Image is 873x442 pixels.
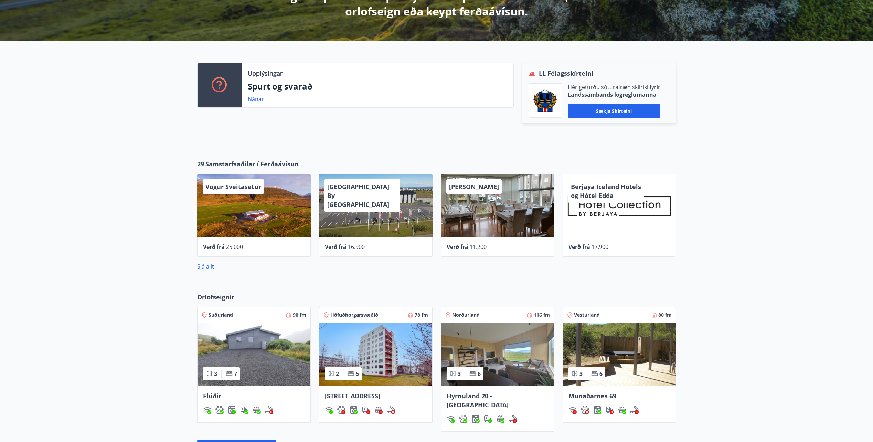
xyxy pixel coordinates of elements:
img: h89QDIuHlAdpqTriuIvuEWkTH976fOgBEOOeu1mi.svg [374,406,383,414]
img: nH7E6Gw2rvWFb8XaSdRp44dhkQaj4PJkOoRYItBQ.svg [362,406,370,414]
span: Hyrnuland 20 - [GEOGRAPHIC_DATA] [447,392,509,409]
div: Hleðslustöð fyrir rafbíla [606,406,614,414]
div: Þvottavél [350,406,358,414]
span: [GEOGRAPHIC_DATA] By [GEOGRAPHIC_DATA] [327,182,389,209]
span: Verð frá [568,243,590,251]
div: Hleðslustöð fyrir rafbíla [240,406,248,414]
div: Reykingar / Vape [265,406,273,414]
div: Hleðslustöð fyrir rafbíla [484,415,492,423]
div: Heitur pottur [374,406,383,414]
span: 3 [458,370,461,378]
span: Orlofseignir [197,293,234,302]
span: Verð frá [203,243,225,251]
span: 78 fm [415,312,428,318]
span: 6 [478,370,481,378]
img: HJRyFFsYp6qjeUYhR4dAD8CaCEsnIFYZ05miwXoh.svg [325,406,333,414]
img: Dl16BY4EX9PAW649lg1C3oBuIaAsR6QVDQBO2cTm.svg [593,406,601,414]
img: pxcaIm5dSOV3FS4whs1soiYWTwFQvksT25a9J10C.svg [337,406,345,414]
a: Nánar [248,95,264,103]
span: Verð frá [325,243,347,251]
img: Paella dish [198,323,310,386]
div: Þráðlaust net [203,406,211,414]
img: Dl16BY4EX9PAW649lg1C3oBuIaAsR6QVDQBO2cTm.svg [471,415,480,423]
span: Vogur Sveitasetur [205,182,261,191]
span: Suðurland [209,312,233,318]
span: 2 [336,370,339,378]
div: Þráðlaust net [325,406,333,414]
img: pxcaIm5dSOV3FS4whs1soiYWTwFQvksT25a9J10C.svg [581,406,589,414]
span: LL Félagsskírteini [539,69,594,78]
span: 80 fm [658,312,672,318]
span: 16.900 [348,243,365,251]
span: [PERSON_NAME] [449,182,499,191]
span: 7 [234,370,237,378]
img: h89QDIuHlAdpqTriuIvuEWkTH976fOgBEOOeu1mi.svg [618,406,626,414]
span: Munaðarnes 69 [568,392,616,400]
img: pxcaIm5dSOV3FS4whs1soiYWTwFQvksT25a9J10C.svg [459,415,467,423]
span: 6 [599,370,603,378]
div: Gæludýr [337,406,345,414]
div: Reykingar / Vape [630,406,639,414]
img: QNIUl6Cv9L9rHgMXwuzGLuiJOj7RKqxk9mBFPqjq.svg [630,406,639,414]
div: Gæludýr [459,415,467,423]
span: Samstarfsaðilar í Ferðaávísun [205,159,299,168]
div: Gæludýr [215,406,224,414]
img: Paella dish [563,323,676,386]
span: 29 [197,159,204,168]
span: Flúðir [203,392,221,400]
div: Reykingar / Vape [387,406,395,414]
img: 1cqKbADZNYZ4wXUG0EC2JmCwhQh0Y6EN22Kw4FTY.png [533,89,557,112]
div: Þvottavél [228,406,236,414]
div: Reykingar / Vape [509,415,517,423]
div: Heitur pottur [496,415,504,423]
span: 5 [356,370,359,378]
img: nH7E6Gw2rvWFb8XaSdRp44dhkQaj4PJkOoRYItBQ.svg [240,406,248,414]
img: pxcaIm5dSOV3FS4whs1soiYWTwFQvksT25a9J10C.svg [215,406,224,414]
span: Verð frá [447,243,468,251]
img: QNIUl6Cv9L9rHgMXwuzGLuiJOj7RKqxk9mBFPqjq.svg [265,406,273,414]
span: [STREET_ADDRESS] [325,392,380,400]
span: Berjaya Iceland Hotels og Hótel Edda [571,182,641,200]
img: nH7E6Gw2rvWFb8XaSdRp44dhkQaj4PJkOoRYItBQ.svg [484,415,492,423]
div: Hleðslustöð fyrir rafbíla [362,406,370,414]
span: Höfuðborgarsvæðið [330,312,378,318]
span: Norðurland [452,312,480,318]
img: HJRyFFsYp6qjeUYhR4dAD8CaCEsnIFYZ05miwXoh.svg [203,406,211,414]
p: Upplýsingar [248,69,283,78]
div: Heitur pottur [618,406,626,414]
img: Dl16BY4EX9PAW649lg1C3oBuIaAsR6QVDQBO2cTm.svg [350,406,358,414]
div: Þvottavél [593,406,601,414]
img: QNIUl6Cv9L9rHgMXwuzGLuiJOj7RKqxk9mBFPqjq.svg [387,406,395,414]
div: Þráðlaust net [447,415,455,423]
img: h89QDIuHlAdpqTriuIvuEWkTH976fOgBEOOeu1mi.svg [496,415,504,423]
div: Gæludýr [581,406,589,414]
span: Vesturland [574,312,600,318]
div: Heitur pottur [253,406,261,414]
p: Spurt og svarað [248,81,508,92]
span: 3 [214,370,217,378]
div: Þvottavél [471,415,480,423]
span: 116 fm [534,312,550,318]
img: h89QDIuHlAdpqTriuIvuEWkTH976fOgBEOOeu1mi.svg [253,406,261,414]
div: Þráðlaust net [568,406,577,414]
p: Landssambands lögreglumanna [568,91,660,98]
img: Paella dish [319,323,432,386]
p: Hér geturðu sótt rafræn skilríki fyrir [568,83,660,91]
img: QNIUl6Cv9L9rHgMXwuzGLuiJOj7RKqxk9mBFPqjq.svg [509,415,517,423]
img: HJRyFFsYp6qjeUYhR4dAD8CaCEsnIFYZ05miwXoh.svg [447,415,455,423]
img: HJRyFFsYp6qjeUYhR4dAD8CaCEsnIFYZ05miwXoh.svg [568,406,577,414]
span: 3 [579,370,583,378]
span: 11.200 [470,243,487,251]
img: nH7E6Gw2rvWFb8XaSdRp44dhkQaj4PJkOoRYItBQ.svg [606,406,614,414]
span: 17.900 [592,243,608,251]
span: 25.000 [226,243,243,251]
a: Sjá allt [197,263,214,270]
img: Paella dish [441,323,554,386]
button: Sækja skírteini [568,104,660,118]
span: 90 fm [293,312,306,318]
img: Dl16BY4EX9PAW649lg1C3oBuIaAsR6QVDQBO2cTm.svg [228,406,236,414]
